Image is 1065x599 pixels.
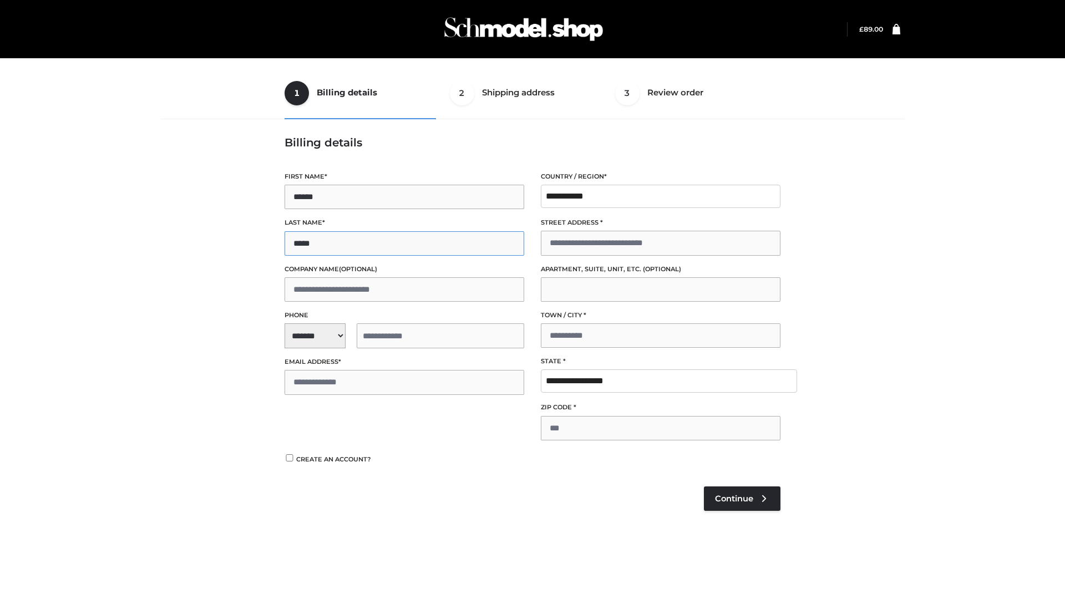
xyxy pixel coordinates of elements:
label: Town / City [541,310,780,321]
label: ZIP Code [541,402,780,413]
img: Schmodel Admin 964 [440,7,607,51]
span: (optional) [339,265,377,273]
span: £ [859,25,864,33]
input: Create an account? [285,454,295,461]
label: First name [285,171,524,182]
a: £89.00 [859,25,883,33]
span: Create an account? [296,455,371,463]
label: Email address [285,357,524,367]
span: (optional) [643,265,681,273]
bdi: 89.00 [859,25,883,33]
label: Last name [285,217,524,228]
h3: Billing details [285,136,780,149]
a: Continue [704,486,780,511]
label: State [541,356,780,367]
label: Country / Region [541,171,780,182]
label: Street address [541,217,780,228]
label: Company name [285,264,524,275]
label: Phone [285,310,524,321]
span: Continue [715,494,753,504]
label: Apartment, suite, unit, etc. [541,264,780,275]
